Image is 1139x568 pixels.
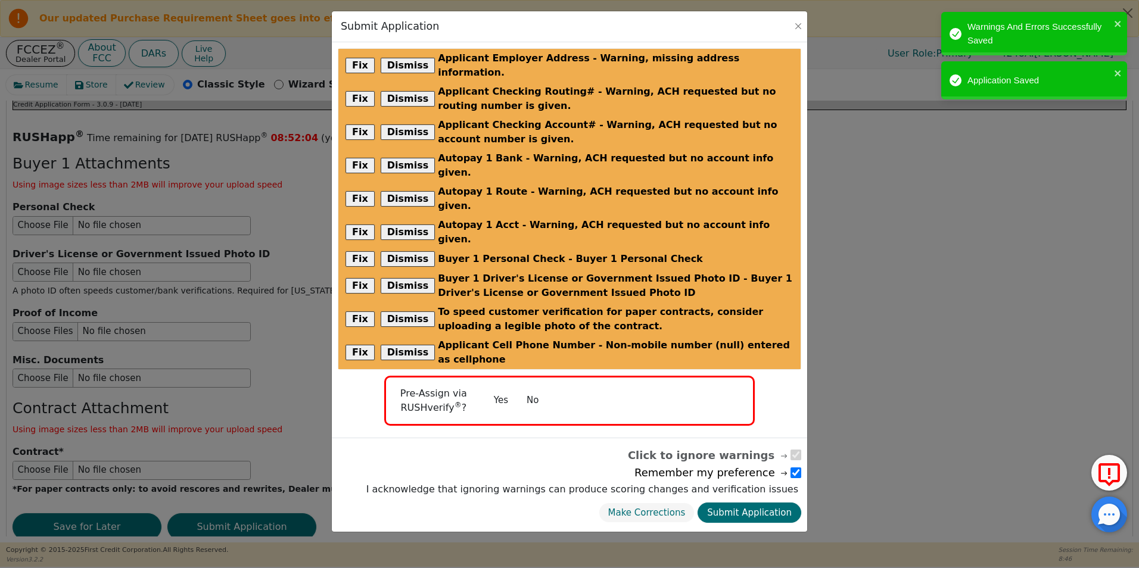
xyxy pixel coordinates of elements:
[438,185,793,213] span: Autopay 1 Route - Warning, ACH requested but no account info given.
[381,278,435,294] button: Dismiss
[346,158,375,173] button: Fix
[967,74,1110,88] div: Application Saved
[363,482,801,497] label: I acknowledge that ignoring warnings can produce scoring changes and verification issues
[438,252,703,266] span: Buyer 1 Personal Check - Buyer 1 Personal Check
[1114,66,1122,80] button: close
[634,464,789,480] span: Remember my preference
[438,85,793,113] span: Applicant Checking Routing# - Warning, ACH requested but no routing number is given.
[1114,17,1122,30] button: close
[346,58,375,73] button: Fix
[455,401,462,409] sup: ®
[438,305,793,333] span: To speed customer verification for paper contracts, consider uploading a legible photo of the con...
[381,251,435,267] button: Dismiss
[438,271,793,300] span: Buyer 1 Driver's License or Government Issued Photo ID - Buyer 1 Driver's License or Government I...
[381,91,435,107] button: Dismiss
[381,58,435,73] button: Dismiss
[698,503,801,523] button: Submit Application
[599,503,695,523] button: Make Corrections
[438,338,793,367] span: Applicant Cell Phone Number - Non-mobile number (null) entered as cellphone
[438,118,793,146] span: Applicant Checking Account# - Warning, ACH requested but no account number is given.
[346,91,375,107] button: Fix
[346,224,375,240] button: Fix
[346,191,375,207] button: Fix
[438,218,793,246] span: Autopay 1 Acct - Warning, ACH requested but no account info given.
[438,151,793,180] span: Autopay 1 Bank - Warning, ACH requested but no account info given.
[346,124,375,140] button: Fix
[1091,455,1127,491] button: Report Error to FCC
[381,345,435,360] button: Dismiss
[341,20,439,33] h3: Submit Application
[792,20,804,32] button: Close
[346,311,375,327] button: Fix
[628,447,789,463] span: Click to ignore warnings
[346,345,375,360] button: Fix
[381,311,435,327] button: Dismiss
[381,158,435,173] button: Dismiss
[967,20,1110,47] div: Warnings And Errors Successfully Saved
[438,51,793,80] span: Applicant Employer Address - Warning, missing address information.
[400,388,467,413] span: Pre-Assign via RUSHverify ?
[381,124,435,140] button: Dismiss
[517,390,548,411] button: No
[381,224,435,240] button: Dismiss
[346,251,375,267] button: Fix
[346,278,375,294] button: Fix
[484,390,518,411] button: Yes
[381,191,435,207] button: Dismiss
